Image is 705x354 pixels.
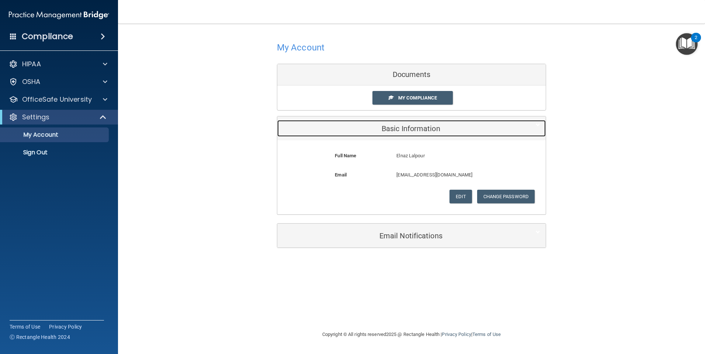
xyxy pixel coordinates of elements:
[283,125,518,133] h5: Basic Information
[10,323,40,330] a: Terms of Use
[396,151,508,160] p: Elnaz Lalpour
[335,153,356,158] b: Full Name
[9,95,107,104] a: OfficeSafe University
[22,95,92,104] p: OfficeSafe University
[49,323,82,330] a: Privacy Policy
[396,171,508,179] p: [EMAIL_ADDRESS][DOMAIN_NAME]
[9,77,107,86] a: OSHA
[283,232,518,240] h5: Email Notifications
[695,38,697,47] div: 2
[5,149,105,156] p: Sign Out
[5,131,105,139] p: My Account
[335,172,347,178] b: Email
[398,95,437,101] span: My Compliance
[277,64,546,85] div: Documents
[9,60,107,69] a: HIPAA
[477,190,535,203] button: Change Password
[9,8,109,22] img: PMB logo
[277,43,324,52] h4: My Account
[283,227,540,244] a: Email Notifications
[442,332,471,337] a: Privacy Policy
[9,113,107,122] a: Settings
[22,31,73,42] h4: Compliance
[283,120,540,137] a: Basic Information
[277,323,546,346] div: Copyright © All rights reserved 2025 @ Rectangle Health | |
[472,332,501,337] a: Terms of Use
[676,33,698,55] button: Open Resource Center, 2 new notifications
[449,190,472,203] button: Edit
[22,113,49,122] p: Settings
[10,333,70,341] span: Ⓒ Rectangle Health 2024
[22,60,41,69] p: HIPAA
[22,77,41,86] p: OSHA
